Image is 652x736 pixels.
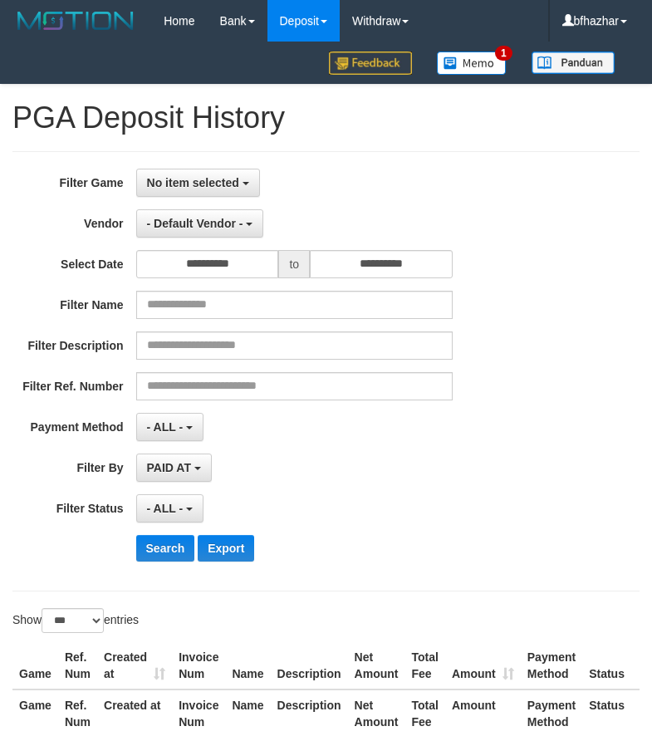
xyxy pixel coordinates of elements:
span: - ALL - [147,502,184,515]
th: Total Fee [404,642,444,689]
button: PAID AT [136,454,212,482]
span: to [278,250,310,278]
span: - ALL - [147,420,184,434]
img: Feedback.jpg [329,52,412,75]
select: Showentries [42,608,104,633]
span: PAID AT [147,461,191,474]
button: - ALL - [136,494,203,523]
button: Export [198,535,254,562]
th: Net Amount [348,642,405,689]
img: Button%20Memo.svg [437,52,507,75]
th: Created at [97,642,172,689]
th: Ref. Num [58,642,97,689]
th: Payment Method [521,642,582,689]
th: Game [12,642,58,689]
img: panduan.png [532,52,615,74]
button: - Default Vendor - [136,209,264,238]
th: Description [271,642,348,689]
th: Name [225,642,270,689]
button: No item selected [136,169,260,197]
button: - ALL - [136,413,203,441]
th: Invoice Num [172,642,225,689]
img: MOTION_logo.png [12,8,139,33]
span: - Default Vendor - [147,217,243,230]
label: Show entries [12,608,139,633]
th: Status [582,642,640,689]
h1: PGA Deposit History [12,101,640,135]
span: No item selected [147,176,239,189]
button: Search [136,535,195,562]
a: 1 [424,42,519,84]
th: Amount [445,642,521,689]
span: 1 [495,46,512,61]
